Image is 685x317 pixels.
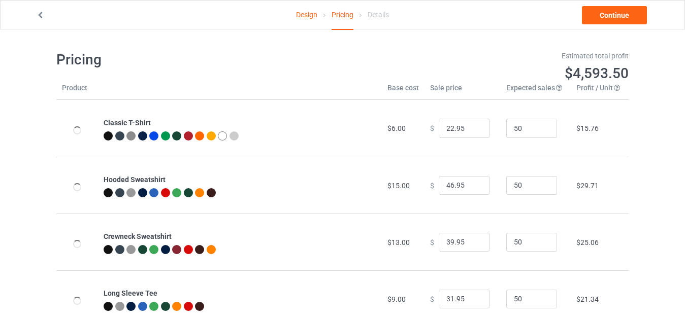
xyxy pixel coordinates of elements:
span: $25.06 [576,238,599,246]
span: $ [430,124,434,132]
img: heather_texture.png [126,131,136,140]
div: Details [368,1,389,29]
h1: Pricing [56,51,336,69]
b: Hooded Sweatshirt [104,175,166,184]
span: $ [430,238,434,246]
span: $13.00 [387,238,410,246]
b: Long Sleeve Tee [104,289,157,297]
th: Expected sales [501,83,571,100]
div: Pricing [332,1,353,30]
span: $29.71 [576,182,599,190]
b: Crewneck Sweatshirt [104,232,172,240]
span: $15.76 [576,124,599,132]
span: $21.34 [576,295,599,303]
span: $6.00 [387,124,406,132]
span: $4,593.50 [565,65,629,82]
span: $9.00 [387,295,406,303]
th: Base cost [382,83,425,100]
b: Classic T-Shirt [104,119,151,127]
th: Profit / Unit [571,83,629,100]
span: $15.00 [387,182,410,190]
th: Product [56,83,98,100]
a: Design [296,1,317,29]
div: Estimated total profit [350,51,629,61]
a: Continue [582,6,647,24]
th: Sale price [425,83,501,100]
span: $ [430,181,434,189]
span: $ [430,295,434,303]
